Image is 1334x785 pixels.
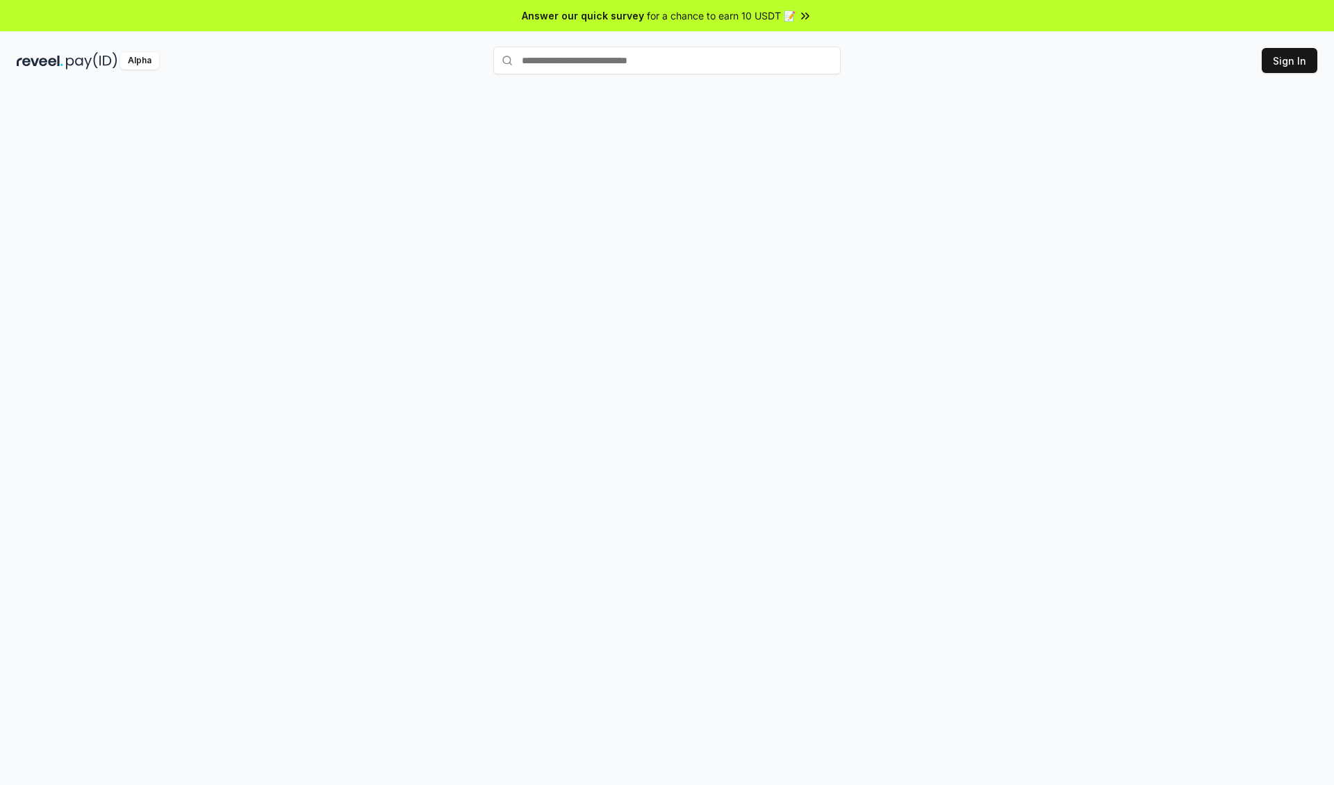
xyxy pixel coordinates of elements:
button: Sign In [1262,48,1317,73]
span: for a chance to earn 10 USDT 📝 [647,8,796,23]
img: reveel_dark [17,52,63,70]
span: Answer our quick survey [522,8,644,23]
div: Alpha [120,52,159,70]
img: pay_id [66,52,117,70]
